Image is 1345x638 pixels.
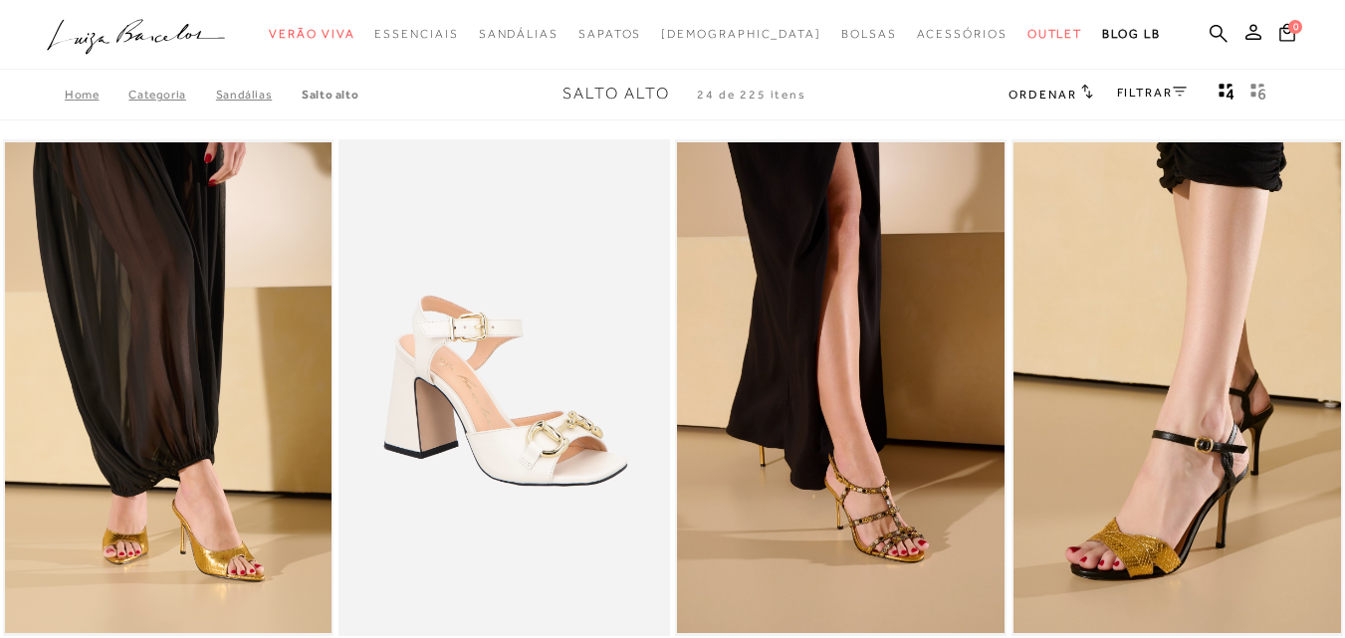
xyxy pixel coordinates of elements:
span: Ordenar [1009,88,1076,102]
img: SANDÁLIA EM COURO OFF WHITE COM SALTO BLOCO ALTO E BRIDÃO METALIZADO [340,142,668,633]
a: categoryNavScreenReaderText [1027,16,1083,53]
a: FILTRAR [1117,86,1187,100]
span: Outlet [1027,27,1083,41]
a: SANDÁLIA EM COURO DOURADO E PRETO COM SALTO FINO ALTO SANDÁLIA EM COURO DOURADO E PRETO COM SALTO... [1013,142,1341,633]
span: 0 [1288,20,1302,34]
img: SANDÁLIA EM COURO DOURADO E PRETO COM SALTO FINO ALTO [1013,142,1341,633]
img: SANDÁLIA DE SALTO ALTO EM COURO DOURADO COM APLICAÇÃO DE CRISTAIS [677,142,1005,633]
a: Home [65,88,128,102]
a: BLOG LB [1102,16,1160,53]
a: SANDÁLIAS [216,88,302,102]
button: 0 [1273,22,1301,49]
a: categoryNavScreenReaderText [269,16,354,53]
span: [DEMOGRAPHIC_DATA] [661,27,821,41]
a: MULE DE DEDO COM SALTO ALTO EM COURO COBRA METAL DOURADO MULE DE DEDO COM SALTO ALTO EM COURO COB... [5,142,333,633]
a: SANDÁLIA DE SALTO ALTO EM COURO DOURADO COM APLICAÇÃO DE CRISTAIS SANDÁLIA DE SALTO ALTO EM COURO... [677,142,1005,633]
span: Sandálias [479,27,559,41]
button: Mostrar 4 produtos por linha [1213,82,1240,107]
a: Categoria [128,88,215,102]
a: categoryNavScreenReaderText [917,16,1008,53]
span: Sapatos [578,27,641,41]
a: categoryNavScreenReaderText [578,16,641,53]
span: Verão Viva [269,27,354,41]
a: Salto Alto [302,88,358,102]
span: BLOG LB [1102,27,1160,41]
button: gridText6Desc [1244,82,1272,107]
a: categoryNavScreenReaderText [374,16,458,53]
img: MULE DE DEDO COM SALTO ALTO EM COURO COBRA METAL DOURADO [5,142,333,633]
a: categoryNavScreenReaderText [841,16,897,53]
a: categoryNavScreenReaderText [479,16,559,53]
span: Essenciais [374,27,458,41]
a: noSubCategoriesText [661,16,821,53]
span: Salto Alto [562,85,670,103]
span: Acessórios [917,27,1008,41]
span: 24 de 225 itens [697,88,806,102]
span: Bolsas [841,27,897,41]
a: SANDÁLIA EM COURO OFF WHITE COM SALTO BLOCO ALTO E BRIDÃO METALIZADO SANDÁLIA EM COURO OFF WHITE ... [340,142,668,633]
